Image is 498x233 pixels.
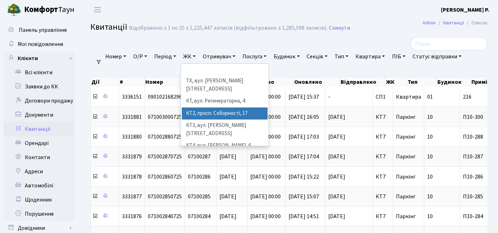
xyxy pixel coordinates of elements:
li: ТХ, вул. [PERSON_NAME][STREET_ADDRESS] [182,75,268,95]
a: ЖК [180,51,198,63]
span: 3331876 [122,212,142,220]
span: 07100285 [188,193,211,200]
span: 10 [427,212,433,220]
span: [DATE] [328,174,370,180]
span: 090102168296 [148,93,182,101]
span: [DATE] [219,153,236,161]
span: 071002860725 [148,173,182,181]
span: Квитанції [90,21,127,33]
a: ПІБ [389,51,408,63]
span: Паркінг [396,193,416,200]
a: Квитанції [4,122,74,136]
span: 071002840725 [148,212,182,220]
span: [DATE] 00:00 [250,212,281,220]
span: [DATE] [328,114,370,120]
a: Будинок [271,51,302,63]
li: КТ, вул. Регенераторна, 4 [182,95,268,107]
span: Паркінг [396,153,416,161]
span: [DATE] [328,194,370,199]
span: 07100284 [188,212,211,220]
span: Таун [24,4,74,16]
span: [DATE] 15:07 [289,193,319,200]
th: Дії [91,77,119,87]
li: КТ2, просп. Соборності, 17 [182,107,268,120]
span: [DATE] 00:00 [250,153,281,161]
th: Будинок [437,77,471,87]
a: Скинути [329,25,350,31]
span: 3331880 [122,133,142,141]
a: [PERSON_NAME] Р. [441,6,489,14]
a: Панель управління [4,23,74,37]
span: 3331877 [122,193,142,200]
a: Контакти [4,150,74,164]
span: СП1 [376,94,390,100]
a: Секція [304,51,330,63]
span: КТ7 [376,194,390,199]
span: КТ7 [376,114,390,120]
span: [DATE] [219,212,236,220]
span: [DATE] 14:51 [289,212,319,220]
li: КТ4, вул. [PERSON_NAME], 6 [182,140,268,152]
span: [DATE] 15:22 [289,173,319,181]
a: Договори продажу [4,94,74,108]
span: 07100286 [188,173,211,181]
a: Отримувач [200,51,238,63]
a: Квитанції [443,19,464,27]
span: Паркінг [396,133,416,141]
a: Орендарі [4,136,74,150]
span: КТ7 [376,154,390,159]
span: Мої повідомлення [18,40,63,48]
span: 071002880725 [148,133,182,141]
a: Порушення [4,207,74,221]
span: 10 [427,193,433,200]
li: Список [464,19,487,27]
span: 10 [427,173,433,181]
span: [DATE] 15:37 [289,93,319,101]
a: Квартира [353,51,388,63]
a: Тип [332,51,351,63]
span: Паркінг [396,212,416,220]
th: Оновлено [293,77,340,87]
span: 3331878 [122,173,142,181]
span: 071002850725 [148,193,182,200]
input: Пошук... [410,37,487,51]
span: [DATE] [219,173,236,181]
span: [DATE] 16:05 [289,113,319,121]
span: 10 [427,133,433,141]
th: Номер [145,77,184,87]
span: [DATE] [328,214,370,219]
div: Відображено з 1 по 25 з 1,225,447 записів (відфільтровано з 1,285,598 записів). [129,25,328,31]
span: [DATE] [328,154,370,159]
span: 3336151 [122,93,142,101]
a: Заявки до КК [4,80,74,94]
span: Панель управління [19,26,67,34]
th: # [119,77,145,87]
span: 071002870725 [148,153,182,161]
th: Створено [247,77,293,87]
b: Комфорт [24,4,58,15]
img: logo.png [7,3,21,17]
a: Мої повідомлення [4,37,74,51]
span: [DATE] [219,193,236,200]
span: 07100287 [188,153,211,161]
a: Клієнти [4,51,74,65]
span: КТ7 [376,214,390,219]
a: Номер [102,51,129,63]
a: Статус відправки [410,51,464,63]
span: 10 [427,153,433,161]
a: Адреси [4,164,74,179]
th: Тип [407,77,437,87]
a: Щоденник [4,193,74,207]
span: КТ7 [376,134,390,140]
th: ЖК [385,77,407,87]
button: Переключити навігацію [89,4,106,16]
span: [DATE] 17:04 [289,153,319,161]
a: О/Р [130,51,150,63]
span: Квартира [396,93,421,101]
span: [DATE] 00:00 [250,193,281,200]
a: Admin [423,19,436,27]
span: 071003000725 [148,113,182,121]
li: КТ3, вул. [PERSON_NAME][STREET_ADDRESS] [182,120,268,140]
a: Всі клієнти [4,65,74,80]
